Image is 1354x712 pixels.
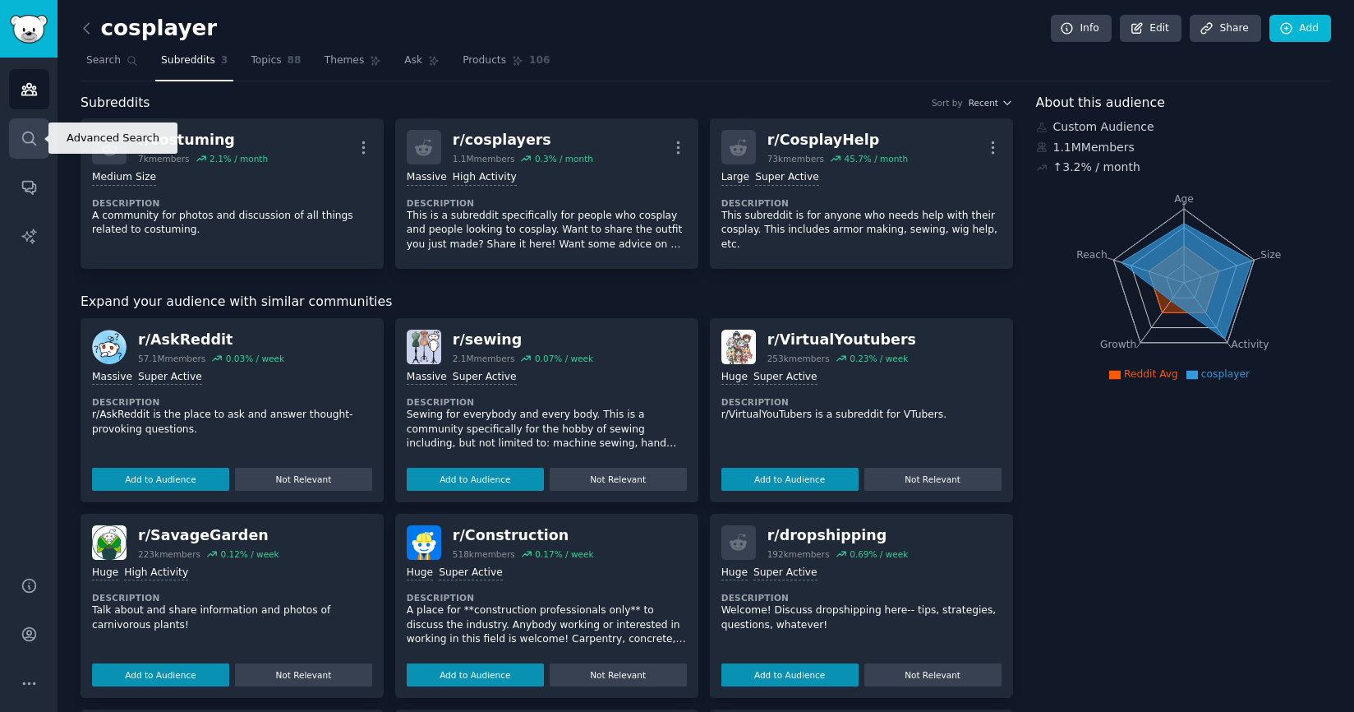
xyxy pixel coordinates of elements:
p: r/AskReddit is the place to ask and answer thought-provoking questions. [92,408,372,437]
span: Search [86,53,121,68]
span: 3 [221,53,228,68]
div: Super Active [755,170,819,186]
dt: Description [407,396,687,408]
div: Huge [721,370,748,386]
a: Info [1051,15,1112,43]
div: r/ AskReddit [138,330,284,350]
div: 1.1M Members [1036,139,1332,156]
div: Custom Audience [1036,118,1332,136]
div: 223k members [138,548,200,560]
dt: Description [407,197,687,209]
div: r/ CosplayHelp [767,130,908,150]
span: About this audience [1036,93,1165,113]
div: r/ cosplayers [453,130,593,150]
div: 2.1 % / month [210,153,268,164]
p: A place for **construction professionals only** to discuss the industry. Anybody working or inter... [407,603,687,647]
div: Huge [407,566,433,581]
button: Add to Audience [92,663,229,687]
img: SavageGarden [92,525,127,560]
div: 518k members [453,548,515,560]
button: Recent [969,97,1013,109]
tspan: Age [1174,193,1194,205]
a: Edit [1120,15,1181,43]
div: 0.17 % / week [535,548,593,560]
div: High Activity [124,566,188,581]
button: Not Relevant [235,663,372,687]
div: ↑ 3.2 % / month [1053,159,1140,176]
button: Add to Audience [92,468,229,491]
p: Talk about and share information and photos of carnivorous plants! [92,603,372,632]
button: Not Relevant [864,468,1002,491]
a: Add [1269,15,1331,43]
a: Products106 [457,48,555,81]
div: 1.1M members [453,153,515,164]
button: Add to Audience [407,468,544,491]
div: Super Active [439,566,503,581]
button: Not Relevant [550,468,687,491]
div: r/ sewing [453,330,593,350]
div: 0.69 % / week [850,548,908,560]
button: Add to Audience [721,468,859,491]
div: 0.03 % / week [226,353,284,364]
a: r/cosplayers1.1Mmembers0.3% / monthMassiveHigh ActivityDescriptionThis is a subreddit specificall... [395,118,698,269]
div: Super Active [753,566,817,581]
div: Super Active [138,370,202,386]
p: This subreddit is for anyone who needs help with their cosplay. This includes armor making, sewin... [721,209,1002,252]
div: Medium Size [92,170,156,186]
div: Huge [721,566,748,581]
tspan: Activity [1231,339,1269,350]
a: Search [81,48,144,81]
div: 253k members [767,353,830,364]
a: Share [1190,15,1260,43]
div: 192k members [767,548,830,560]
div: 57.1M members [138,353,205,364]
a: Topics88 [245,48,306,81]
tspan: Size [1260,248,1281,260]
div: 0.3 % / month [535,153,593,164]
span: Recent [969,97,998,109]
p: Sewing for everybody and every body. This is a community specifically for the hobby of sewing inc... [407,408,687,451]
div: r/ costuming [138,130,268,150]
p: This is a subreddit specifically for people who cosplay and people looking to cosplay. Want to sh... [407,209,687,252]
span: Products [463,53,506,68]
div: r/ Construction [453,525,594,546]
img: Construction [407,525,441,560]
div: 0.12 % / week [220,548,279,560]
div: Massive [407,170,447,186]
div: 45.7 % / month [844,153,908,164]
span: 106 [529,53,550,68]
span: Topics [251,53,281,68]
dt: Description [92,592,372,603]
a: r/costuming7kmembers2.1% / monthMedium SizeDescriptionA community for photos and discussion of al... [81,118,384,269]
div: Massive [407,370,447,386]
button: Not Relevant [864,663,1002,687]
img: VirtualYoutubers [721,330,756,364]
div: 2.1M members [453,353,515,364]
div: Large [721,170,749,186]
img: AskReddit [92,330,127,364]
div: 73k members [767,153,824,164]
div: Sort by [932,97,963,109]
span: Expand your audience with similar communities [81,292,392,312]
div: Super Active [453,370,517,386]
span: Ask [404,53,422,68]
p: Welcome! Discuss dropshipping here-- tips, strategies, questions, whatever! [721,603,1002,632]
h2: cosplayer [81,16,217,42]
dt: Description [92,396,372,408]
dt: Description [721,197,1002,209]
div: Massive [92,370,132,386]
span: Reddit Avg [1124,368,1178,380]
span: Subreddits [81,93,150,113]
span: cosplayer [1201,368,1250,380]
dt: Description [721,396,1002,408]
div: r/ SavageGarden [138,525,279,546]
a: Subreddits3 [155,48,233,81]
dt: Description [407,592,687,603]
dt: Description [92,197,372,209]
a: r/CosplayHelp73kmembers45.7% / monthLargeSuper ActiveDescriptionThis subreddit is for anyone who ... [710,118,1013,269]
button: Add to Audience [407,663,544,687]
div: Super Active [753,370,817,386]
div: 0.07 % / week [535,353,593,364]
img: GummySearch logo [10,15,48,44]
p: r/VirtualYouTubers is a subreddit for VTubers. [721,408,1002,423]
